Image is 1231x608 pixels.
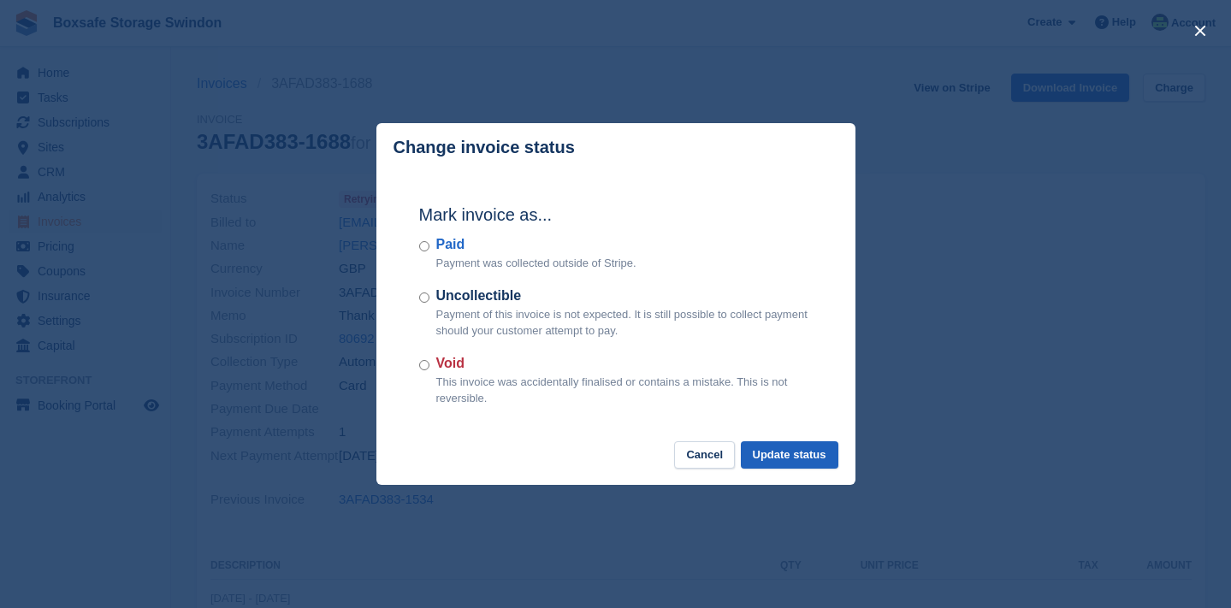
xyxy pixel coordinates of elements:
[436,234,636,255] label: Paid
[1187,17,1214,44] button: close
[674,441,735,469] button: Cancel
[436,374,813,407] p: This invoice was accidentally finalised or contains a mistake. This is not reversible.
[436,255,636,272] p: Payment was collected outside of Stripe.
[436,353,813,374] label: Void
[741,441,838,469] button: Update status
[419,202,813,227] h2: Mark invoice as...
[436,286,813,306] label: Uncollectible
[436,306,813,339] p: Payment of this invoice is not expected. It is still possible to collect payment should your cust...
[394,138,575,157] p: Change invoice status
